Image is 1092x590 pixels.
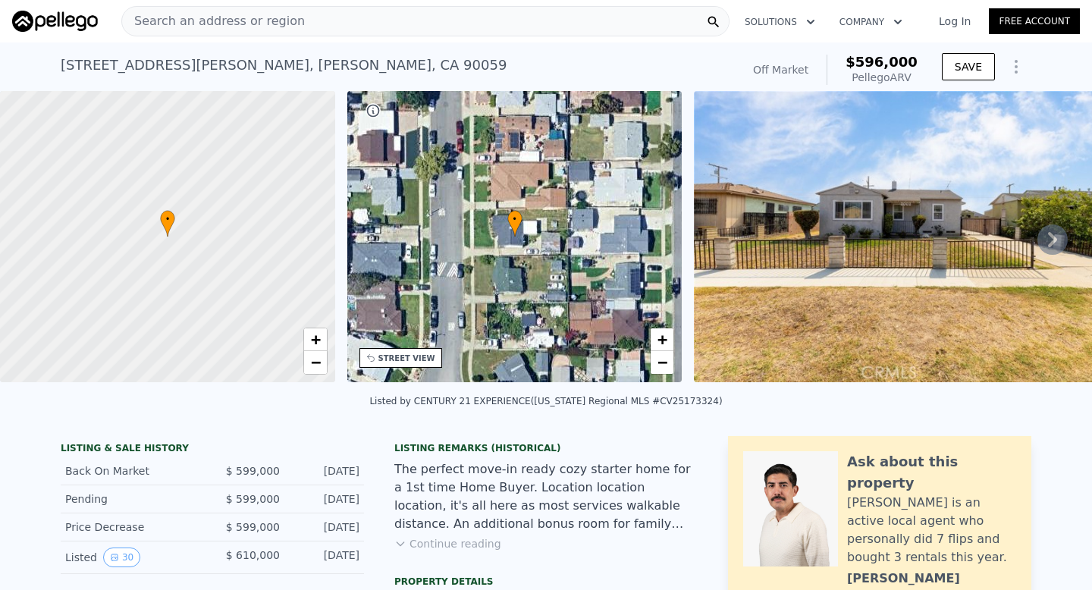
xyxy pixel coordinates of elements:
span: $ 610,000 [226,549,280,561]
div: Listed [65,548,200,567]
div: [DATE] [292,519,359,535]
button: Continue reading [394,536,501,551]
div: [DATE] [292,548,359,567]
span: − [657,353,667,372]
button: Solutions [733,8,827,36]
div: • [160,210,175,237]
div: Back On Market [65,463,200,479]
span: $ 599,000 [226,521,280,533]
div: [PERSON_NAME] is an active local agent who personally did 7 flips and bought 3 rentals this year. [847,494,1016,566]
button: Show Options [1001,52,1031,82]
div: Off Market [753,62,808,77]
div: [DATE] [292,463,359,479]
div: Listing Remarks (Historical) [394,442,698,454]
a: Free Account [989,8,1080,34]
a: Zoom out [651,351,673,374]
div: Price Decrease [65,519,200,535]
span: + [310,330,320,349]
div: • [507,210,522,237]
span: $ 599,000 [226,465,280,477]
a: Log In [921,14,989,29]
div: Ask about this property [847,451,1016,494]
button: View historical data [103,548,140,567]
span: • [507,212,522,226]
div: Property details [394,576,698,588]
span: − [310,353,320,372]
a: Zoom out [304,351,327,374]
img: Pellego [12,11,98,32]
div: Pellego ARV [846,70,918,85]
div: [DATE] [292,491,359,507]
span: $596,000 [846,54,918,70]
div: Pending [65,491,200,507]
button: SAVE [942,53,995,80]
span: $ 599,000 [226,493,280,505]
a: Zoom in [651,328,673,351]
div: LISTING & SALE HISTORY [61,442,364,457]
div: [STREET_ADDRESS][PERSON_NAME] , [PERSON_NAME] , CA 90059 [61,55,507,76]
a: Zoom in [304,328,327,351]
button: Company [827,8,915,36]
span: + [657,330,667,349]
div: Listed by CENTURY 21 EXPERIENCE ([US_STATE] Regional MLS #CV25173324) [369,396,722,406]
div: The perfect move-in ready cozy starter home for a 1st time Home Buyer. Location location location... [394,460,698,533]
span: • [160,212,175,226]
div: STREET VIEW [378,353,435,364]
span: Search an address or region [122,12,305,30]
